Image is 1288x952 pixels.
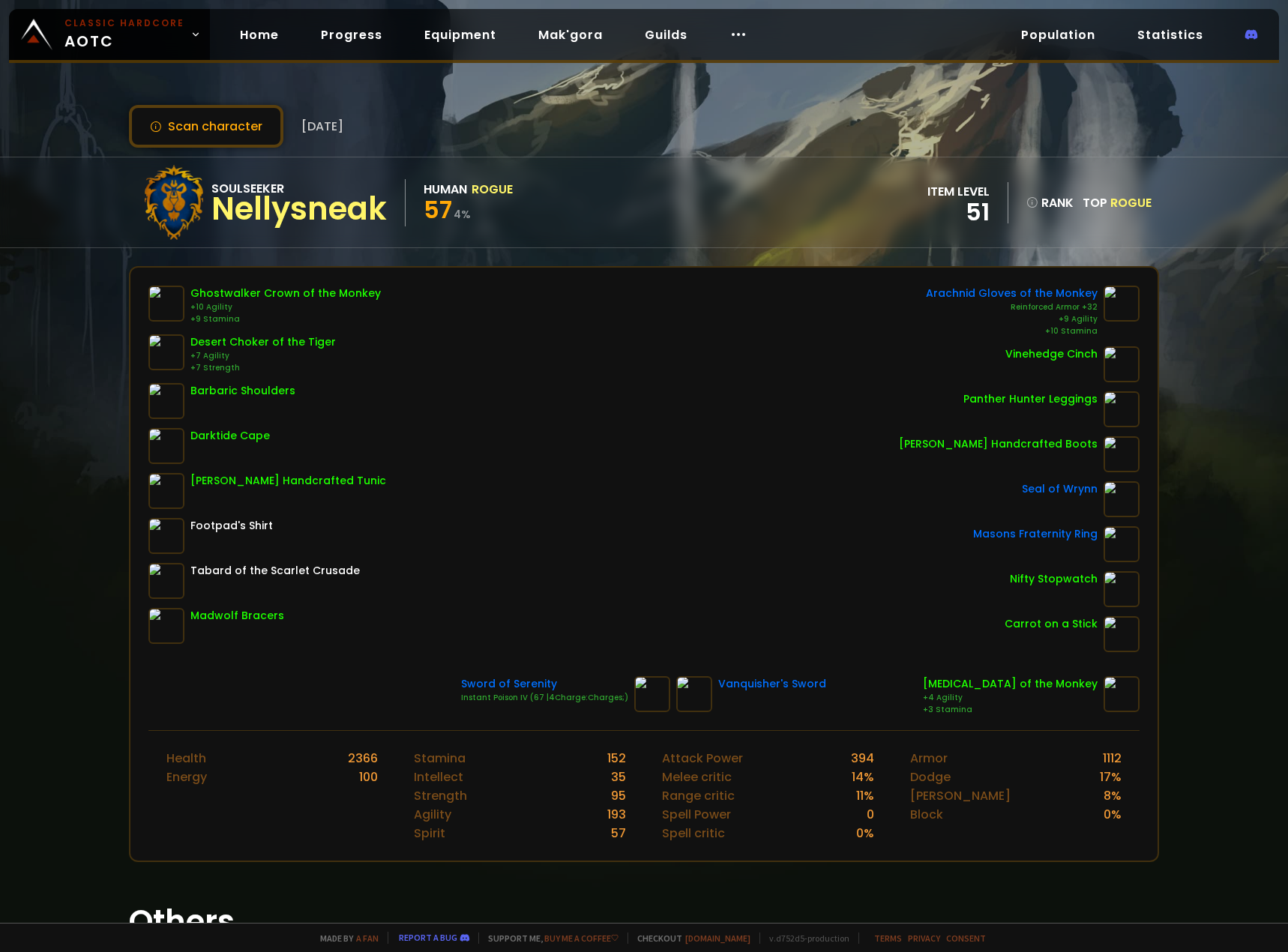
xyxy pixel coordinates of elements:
[1103,749,1122,768] div: 1112
[359,768,378,786] div: 100
[851,749,874,768] div: 394
[628,933,750,944] span: Checkout
[211,198,387,220] div: Nellysneak
[923,692,1098,704] div: +4 Agility
[148,563,184,599] img: item-23192
[1022,481,1098,497] div: Seal of Wrynn
[414,786,467,805] div: Strength
[1005,616,1098,632] div: Carrot on a Stick
[662,768,732,786] div: Melee critic
[1005,346,1098,362] div: Vinehedge Cinch
[166,768,207,786] div: Energy
[190,362,336,374] div: +7 Strength
[129,105,283,148] button: Scan character
[228,19,291,50] a: Home
[148,518,184,554] img: item-49
[1104,676,1140,712] img: item-3430
[1083,193,1152,212] div: Top
[301,117,343,136] span: [DATE]
[946,933,986,944] a: Consent
[1104,436,1140,472] img: item-9630
[424,193,452,226] span: 57
[910,768,951,786] div: Dodge
[1125,19,1215,50] a: Statistics
[923,676,1098,692] div: [MEDICAL_DATA] of the Monkey
[633,19,699,50] a: Guilds
[309,19,394,50] a: Progress
[607,805,626,824] div: 193
[910,786,1011,805] div: [PERSON_NAME]
[190,473,386,489] div: [PERSON_NAME] Handcrafted Tunic
[611,768,626,786] div: 35
[148,334,184,370] img: item-12043
[454,207,471,222] small: 4 %
[923,704,1098,716] div: +3 Stamina
[211,179,387,198] div: Soulseeker
[856,786,874,805] div: 11 %
[927,201,990,223] div: 51
[9,9,210,60] a: Classic HardcoreAOTC
[611,786,626,805] div: 95
[662,824,725,843] div: Spell critic
[1104,571,1140,607] img: item-2820
[1104,616,1140,652] img: item-11122
[1100,768,1122,786] div: 17 %
[1110,194,1152,211] span: Rogue
[1104,481,1140,517] img: item-2933
[412,19,508,50] a: Equipment
[544,933,619,944] a: Buy me a coffee
[148,383,184,419] img: item-5964
[1104,346,1140,382] img: item-9657
[190,518,273,534] div: Footpad's Shirt
[414,824,445,843] div: Spirit
[190,301,381,313] div: +10 Agility
[526,19,615,50] a: Mak'gora
[424,180,467,199] div: Human
[190,383,295,399] div: Barbaric Shoulders
[926,301,1098,313] div: Reinforced Armor +32
[973,526,1098,542] div: Masons Fraternity Ring
[64,16,184,30] small: Classic Hardcore
[927,182,990,201] div: item level
[472,180,513,199] div: Rogue
[611,824,626,843] div: 57
[676,676,712,712] img: item-10823
[190,563,360,579] div: Tabard of the Scarlet Crusade
[148,473,184,509] img: item-19041
[461,692,628,704] div: Instant Poison IV (67 |4Charge:Charges;)
[1104,286,1140,322] img: item-10777
[963,391,1098,407] div: Panther Hunter Leggings
[166,749,206,768] div: Health
[910,749,948,768] div: Armor
[856,824,874,843] div: 0 %
[148,608,184,644] img: item-897
[478,933,619,944] span: Support me,
[461,676,628,692] div: Sword of Serenity
[190,313,381,325] div: +9 Stamina
[899,436,1098,452] div: [PERSON_NAME] Handcrafted Boots
[148,286,184,322] img: item-15146
[634,676,670,712] img: item-6829
[662,805,731,824] div: Spell Power
[926,313,1098,325] div: +9 Agility
[190,428,270,444] div: Darktide Cape
[348,749,378,768] div: 2366
[311,933,379,944] span: Made by
[190,334,336,350] div: Desert Choker of the Tiger
[908,933,940,944] a: Privacy
[852,768,874,786] div: 14 %
[867,805,874,824] div: 0
[759,933,849,944] span: v. d752d5 - production
[399,932,457,943] a: Report a bug
[1104,786,1122,805] div: 8 %
[910,805,943,824] div: Block
[607,749,626,768] div: 152
[356,933,379,944] a: a fan
[1104,805,1122,824] div: 0 %
[1010,571,1098,587] div: Nifty Stopwatch
[1104,391,1140,427] img: item-4108
[190,286,381,301] div: Ghostwalker Crown of the Monkey
[718,676,826,692] div: Vanquisher's Sword
[1009,19,1107,50] a: Population
[1104,526,1140,562] img: item-9533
